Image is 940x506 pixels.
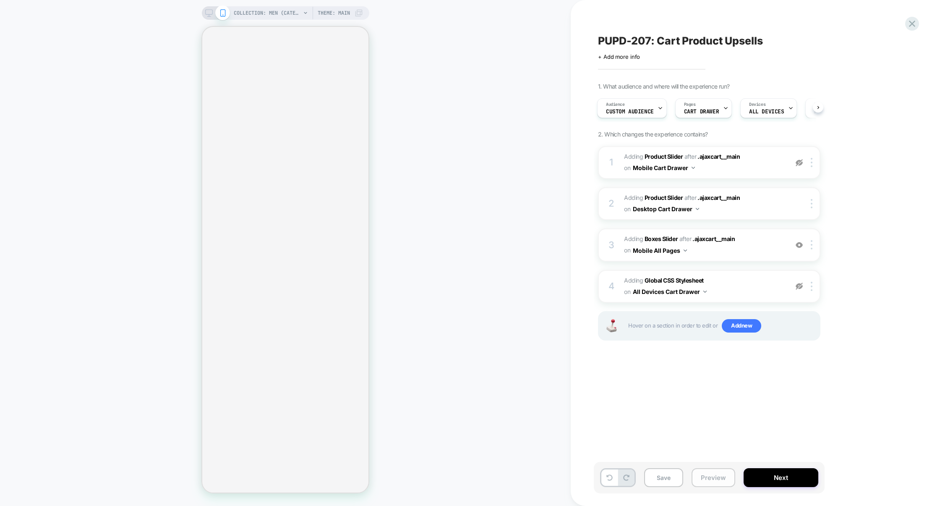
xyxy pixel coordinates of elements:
img: Joystick [603,319,620,332]
span: 1. What audience and where will the experience run? [598,83,729,90]
span: .ajaxcart__main [692,235,735,242]
img: down arrow [703,291,707,293]
button: All Devices Cart Drawer [633,286,707,298]
span: on [624,204,630,214]
button: Next [744,468,818,487]
span: AFTER [684,153,697,160]
span: ALL DEVICES [749,109,784,115]
span: Adding [624,275,784,298]
span: on [624,245,630,255]
img: down arrow [684,249,687,252]
span: Page Load [814,109,843,115]
img: eye [796,283,803,290]
img: close [811,158,812,167]
div: 3 [607,237,616,254]
div: 1 [607,154,616,171]
span: on [624,163,630,173]
span: AFTER [679,235,692,242]
img: eye [796,159,803,166]
b: Product Slider [645,153,683,160]
span: Pages [684,102,696,107]
span: 2. Which changes the experience contains? [598,131,708,138]
b: Product Slider [645,194,683,201]
button: Preview [692,468,735,487]
button: Mobile Cart Drawer [633,162,695,174]
span: Trigger [814,102,830,107]
span: AFTER [684,194,697,201]
span: CART DRAWER [684,109,719,115]
span: Adding [624,153,683,160]
span: Audience [606,102,625,107]
span: Hover on a section in order to edit or [628,319,815,333]
button: Mobile All Pages [633,244,687,257]
img: close [811,199,812,208]
button: Desktop Cart Drawer [633,203,699,215]
span: Adding [624,235,678,242]
span: Theme: MAIN [318,6,350,20]
b: Global CSS Stylesheet [645,277,704,284]
div: 2 [607,195,616,212]
span: COLLECTION: Men (Category) [234,6,301,20]
span: Custom Audience [606,109,654,115]
span: PUPD-207: Cart Product Upsells [598,34,763,47]
img: down arrow [696,208,699,210]
span: Devices [749,102,765,107]
span: .ajaxcart__main [697,194,740,201]
span: Add new [722,319,761,333]
span: Adding [624,194,683,201]
span: + Add more info [598,53,640,60]
img: close [811,282,812,291]
b: Boxes Slider [645,235,678,242]
span: on [624,286,630,297]
img: down arrow [692,167,695,169]
img: crossed eye [796,241,803,249]
span: .ajaxcart__main [697,153,740,160]
div: 4 [607,278,616,295]
button: Save [644,468,683,487]
img: close [811,240,812,249]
